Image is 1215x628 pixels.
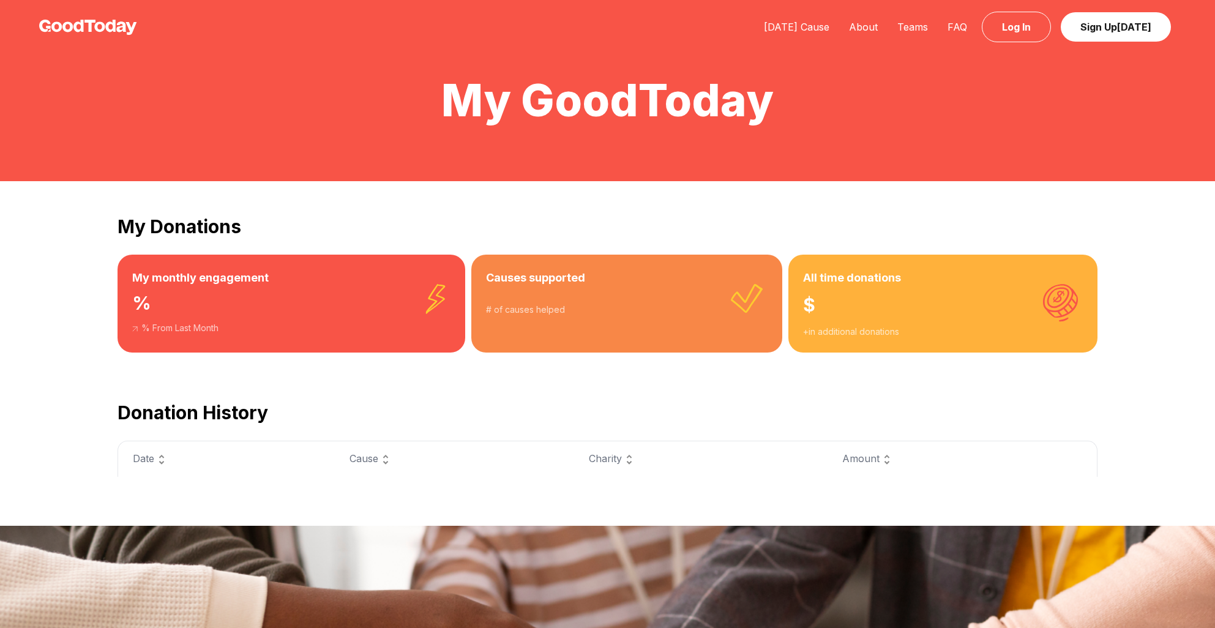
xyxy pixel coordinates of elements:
[803,326,1083,338] div: + in additional donations
[803,269,1083,286] h3: All time donations
[486,304,767,316] div: # of causes helped
[132,286,450,322] div: %
[1117,21,1151,33] span: [DATE]
[132,269,450,286] h3: My monthly engagement
[754,21,839,33] a: [DATE] Cause
[486,269,767,286] h3: Causes supported
[842,451,1082,467] div: Amount
[982,12,1051,42] a: Log In
[133,451,320,467] div: Date
[589,451,813,467] div: Charity
[803,286,1083,326] div: $
[938,21,977,33] a: FAQ
[118,402,1097,424] h2: Donation History
[888,21,938,33] a: Teams
[1061,12,1171,42] a: Sign Up[DATE]
[839,21,888,33] a: About
[350,451,559,467] div: Cause
[118,215,1097,237] h2: My Donations
[39,20,137,35] img: GoodToday
[132,322,450,334] div: % From Last Month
